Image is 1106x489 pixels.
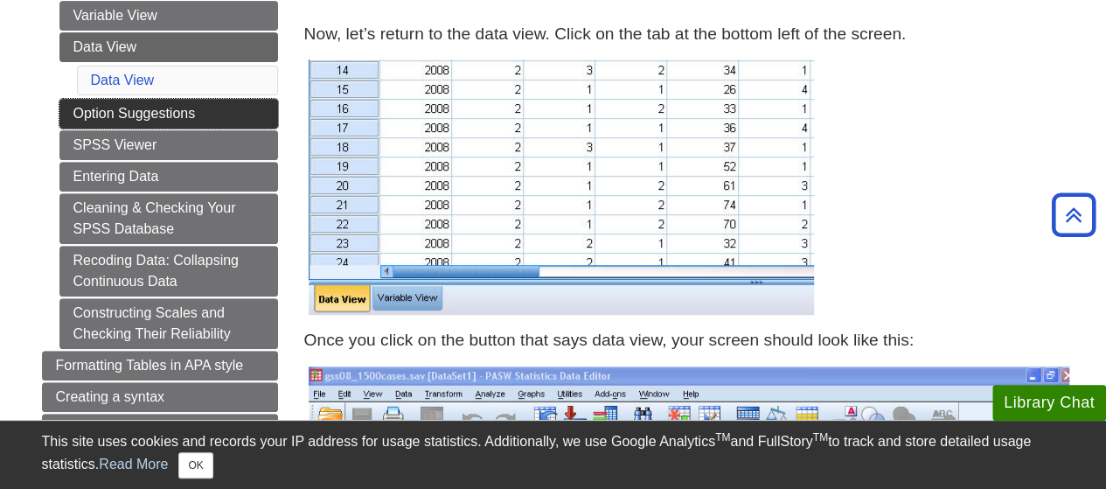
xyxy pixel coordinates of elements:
[59,246,278,297] a: Recoding Data: Collapsing Continuous Data
[992,385,1106,421] button: Library Chat
[56,358,244,373] span: Formatting Tables in APA style
[813,431,828,444] sup: TM
[59,298,278,349] a: Constructing Scales and Checking Their Reliability
[59,193,278,244] a: Cleaning & Checking Your SPSS Database
[59,99,278,129] a: Option Suggestions
[59,32,278,62] a: Data View
[42,351,278,381] a: Formatting Tables in APA style
[56,389,165,404] span: Creating a syntax
[42,414,278,444] a: Public Data Sources
[42,382,278,412] a: Creating a syntax
[178,452,212,479] button: Close
[304,22,1065,47] p: Now, let’s return to the data view. Click on the tab at the bottom left of the screen.
[99,457,168,472] a: Read More
[715,431,730,444] sup: TM
[59,1,278,31] a: Variable View
[1046,203,1102,227] a: Back to Top
[304,328,1065,353] p: Once you click on the button that says data view, your screen should look like this:
[42,431,1065,479] div: This site uses cookies and records your IP address for usage statistics. Additionally, we use Goo...
[59,162,278,192] a: Entering Data
[91,73,155,87] a: Data View
[59,130,278,160] a: SPSS Viewer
